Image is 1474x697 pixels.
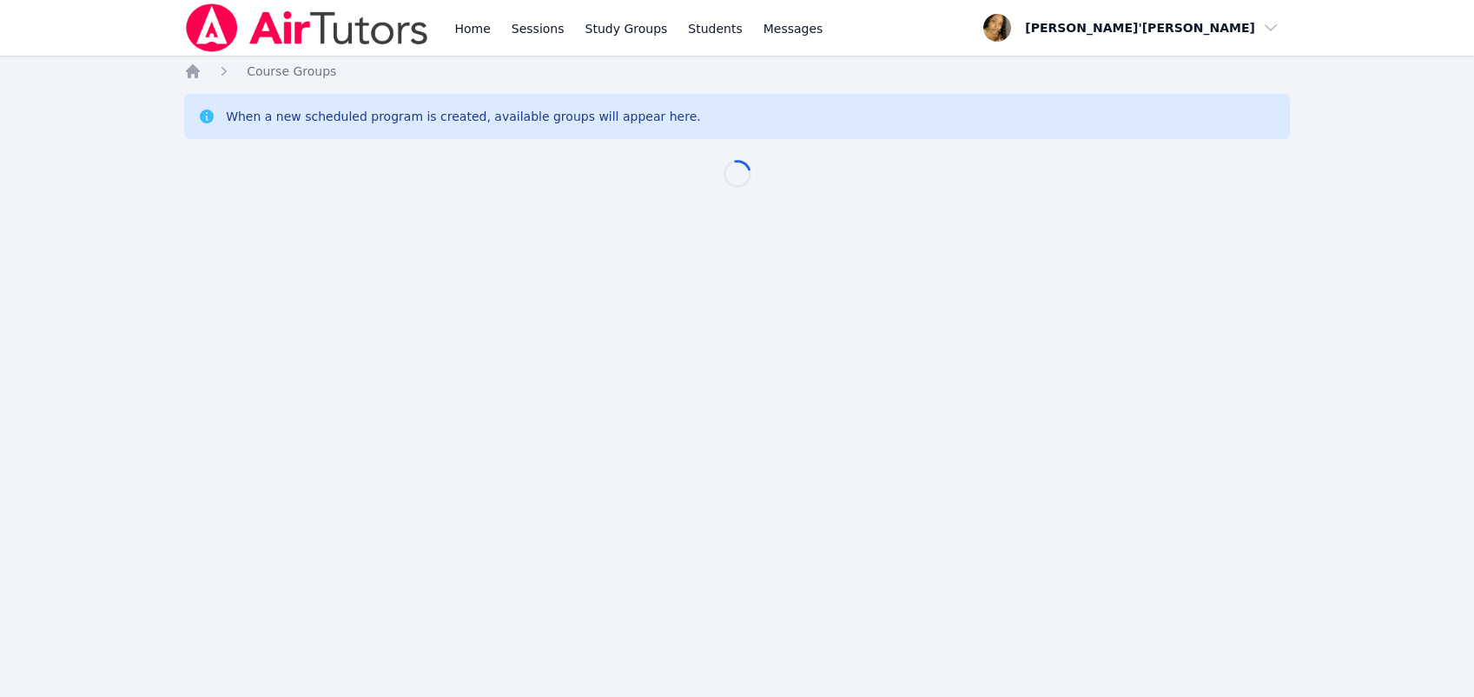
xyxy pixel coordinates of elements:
[763,20,823,37] span: Messages
[247,64,336,78] span: Course Groups
[184,3,430,52] img: Air Tutors
[247,63,336,80] a: Course Groups
[184,63,1290,80] nav: Breadcrumb
[226,108,701,125] div: When a new scheduled program is created, available groups will appear here.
